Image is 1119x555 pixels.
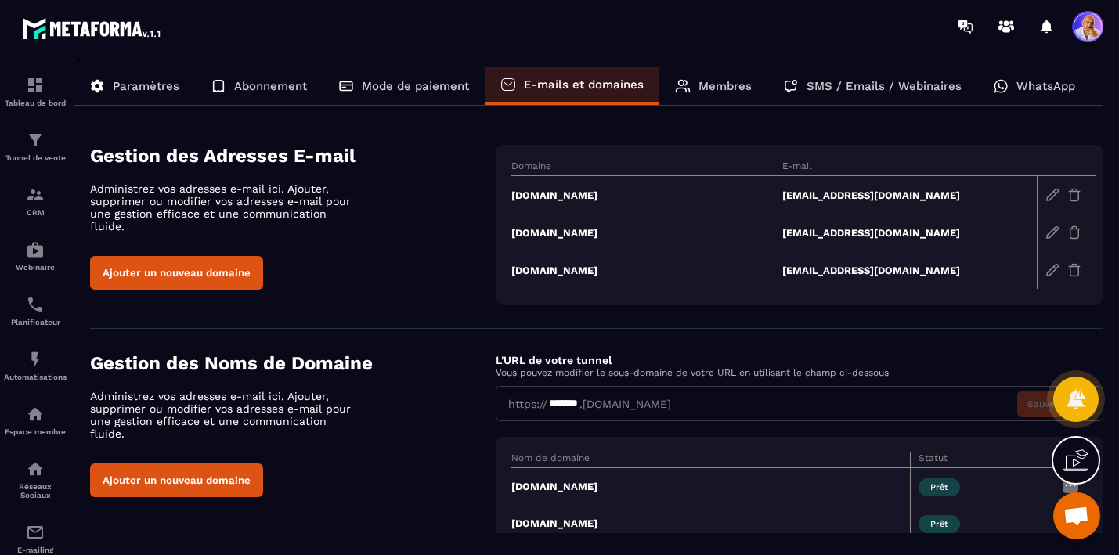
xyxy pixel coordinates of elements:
td: [EMAIL_ADDRESS][DOMAIN_NAME] [774,176,1037,214]
a: formationformationTableau de bord [4,64,67,119]
a: Ouvrir le chat [1053,492,1100,539]
p: WhatsApp [1016,79,1075,93]
a: automationsautomationsWebinaire [4,229,67,283]
img: trash-gr.2c9399ab.svg [1067,225,1081,240]
h4: Gestion des Adresses E-mail [90,145,496,167]
img: edit-gr.78e3acdd.svg [1045,263,1059,277]
button: Ajouter un nouveau domaine [90,256,263,290]
img: logo [22,14,163,42]
a: formationformationCRM [4,174,67,229]
p: Administrez vos adresses e-mail ici. Ajouter, supprimer ou modifier vos adresses e-mail pour une ... [90,182,364,232]
img: formation [26,186,45,204]
img: social-network [26,459,45,478]
a: automationsautomationsAutomatisations [4,338,67,393]
p: Planificateur [4,318,67,326]
p: E-mailing [4,546,67,554]
p: Paramètres [113,79,179,93]
a: schedulerschedulerPlanificateur [4,283,67,338]
td: [DOMAIN_NAME] [511,468,910,506]
p: Mode de paiement [362,79,469,93]
td: [DOMAIN_NAME] [511,251,774,289]
img: automations [26,240,45,259]
img: formation [26,76,45,95]
img: trash-gr.2c9399ab.svg [1067,263,1081,277]
p: Administrez vos adresses e-mail ici. Ajouter, supprimer ou modifier vos adresses e-mail pour une ... [90,390,364,440]
p: Espace membre [4,427,67,436]
a: social-networksocial-networkRéseaux Sociaux [4,448,67,511]
p: CRM [4,208,67,217]
img: email [26,523,45,542]
td: [DOMAIN_NAME] [511,176,774,214]
p: Tableau de bord [4,99,67,107]
p: Vous pouvez modifier le sous-domaine de votre URL en utilisant le champ ci-dessous [496,367,1103,378]
a: automationsautomationsEspace membre [4,393,67,448]
img: scheduler [26,295,45,314]
p: Webinaire [4,263,67,272]
button: Ajouter un nouveau domaine [90,463,263,497]
p: Réseaux Sociaux [4,482,67,499]
img: trash-gr.2c9399ab.svg [1067,188,1081,202]
th: Nom de domaine [511,452,910,468]
td: [EMAIL_ADDRESS][DOMAIN_NAME] [774,251,1037,289]
img: edit-gr.78e3acdd.svg [1045,225,1059,240]
td: [DOMAIN_NAME] [511,505,910,542]
th: E-mail [774,160,1037,176]
th: Domaine [511,160,774,176]
img: automations [26,405,45,423]
p: E-mails et domaines [524,77,644,92]
p: Automatisations [4,373,67,381]
img: more [1061,476,1080,495]
p: Membres [698,79,752,93]
th: Statut [910,452,1053,468]
p: Abonnement [234,79,307,93]
td: [DOMAIN_NAME] [511,214,774,251]
a: formationformationTunnel de vente [4,119,67,174]
img: edit-gr.78e3acdd.svg [1045,188,1059,202]
span: Prêt [919,515,960,533]
p: SMS / Emails / Webinaires [807,79,962,93]
img: formation [26,131,45,150]
h4: Gestion des Noms de Domaine [90,352,496,374]
img: automations [26,350,45,369]
span: Prêt [919,478,960,496]
td: [EMAIL_ADDRESS][DOMAIN_NAME] [774,214,1037,251]
label: L'URL de votre tunnel [496,354,612,366]
p: Tunnel de vente [4,153,67,162]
